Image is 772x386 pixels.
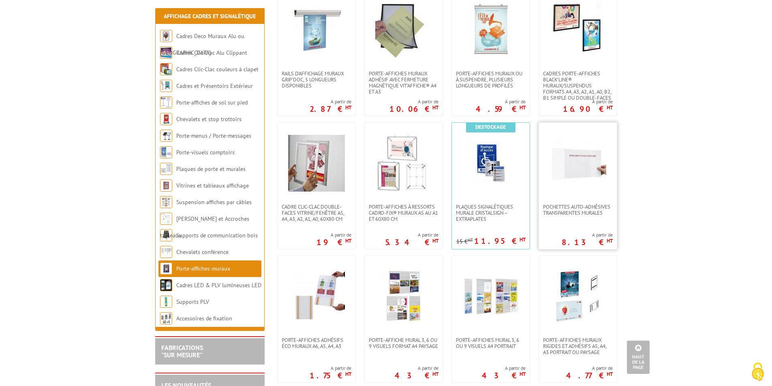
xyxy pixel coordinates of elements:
img: Chevalets et stop trottoirs [160,113,172,125]
a: Porte-affiches mural 3, 6 ou 9 visuels A4 portrait [452,337,530,349]
img: Cadres Clic-Clac couleurs à clapet [160,63,172,75]
a: Cadres Clic-Clac Alu Clippant [176,49,247,56]
sup: HT [432,371,438,377]
span: Pochettes auto-adhésives transparentes murales [543,204,613,216]
a: Cadres LED & PLV lumineuses LED [176,282,261,289]
b: Destockage [475,124,506,130]
a: Supports de communication bois [176,232,258,239]
span: A partir de [476,98,526,105]
span: Porte-affiches mural 3, 6 ou 9 visuels A4 portrait [456,337,526,349]
span: A partir de [562,232,613,238]
sup: HT [520,236,526,243]
span: Porte-affiches muraux rigides et adhésifs A5, A4, A3 portrait ou paysage [543,337,613,355]
span: A partir de [310,98,351,105]
p: 4.59 € [476,107,526,111]
img: Supports PLV [160,296,172,308]
button: Cookies (fenêtre modale) [744,358,772,386]
img: Cimaises et Accroches tableaux [160,213,172,225]
a: [PERSON_NAME] et Accroches tableaux [160,215,249,239]
a: Cadres et Présentoirs Extérieur [176,82,253,90]
p: 2.87 € [310,107,351,111]
img: Plaques de porte et murales [160,163,172,175]
a: Affichage Cadres et Signalétique [164,13,256,20]
sup: HT [345,237,351,244]
p: 16.90 € [563,107,613,111]
a: Chevalets et stop trottoirs [176,115,242,123]
a: Suspension affiches par câbles [176,198,252,206]
img: Porte-affiches muraux ou à suspendre, plusieurs longueurs de profilés [462,2,519,58]
a: Pochettes auto-adhésives transparentes murales [539,204,617,216]
img: Porte-affiches adhésifs éco muraux A6, A5, A4, A3 [288,268,345,325]
a: Vitrines et tableaux affichage [176,182,249,189]
a: Cadres Clic-Clac couleurs à clapet [176,66,259,73]
sup: HT [432,237,438,244]
a: Porte-visuels comptoirs [176,149,235,156]
span: A partir de [316,232,351,238]
img: Porte-affiche mural 3, 6 ou 9 visuels format A4 paysage [375,268,432,325]
span: A partir de [566,365,613,371]
span: A partir de [482,365,526,371]
img: Cadres Deco Muraux Alu ou Bois [160,30,172,42]
span: Rails d'affichage muraux Grip'Doc, 5 longueurs disponibles [282,70,351,89]
a: Porte-menus / Porte-messages [176,132,251,139]
a: Rails d'affichage muraux Grip'Doc, 5 longueurs disponibles [278,70,355,89]
p: 43 € [395,373,438,378]
a: Cadres porte-affiches Black’Line® muraux/suspendus Formats A4, A3, A2, A1, A0, B2, B1 simple ou d... [539,70,617,101]
span: Porte-affiches muraux adhésif avec fermeture magnétique VIT’AFFICHE® A4 et A3 [369,70,438,95]
p: 1.75 € [310,373,351,378]
a: Porte-affiches muraux [176,265,230,272]
img: Porte-affiches muraux rigides et adhésifs A5, A4, A3 portrait ou paysage [550,268,606,325]
span: Porte-affiches adhésifs éco muraux A6, A5, A4, A3 [282,337,351,349]
sup: HT [607,371,613,377]
span: Cadres porte-affiches Black’Line® muraux/suspendus Formats A4, A3, A2, A1, A0, B2, B1 simple ou d... [543,70,613,101]
img: Cadre clic-clac double-faces vitrine/fenêtre A5, A4, A3, A2, A1, A0, 60x80 cm [288,135,345,192]
span: A partir de [310,365,351,371]
span: A partir de [395,365,438,371]
sup: HT [432,104,438,111]
sup: HT [520,104,526,111]
a: Porte-affiches à ressorts Cadro-Fix® muraux A5 au A1 et 60x80 cm [365,204,443,222]
p: 19 € [316,240,351,245]
img: Porte-affiches mural 3, 6 ou 9 visuels A4 portrait [462,268,519,325]
img: Porte-affiches muraux adhésif avec fermeture magnétique VIT’AFFICHE® A4 et A3 [375,2,432,58]
a: Cadres Deco Muraux Alu ou [GEOGRAPHIC_DATA] [160,32,244,56]
a: Cadre clic-clac double-faces vitrine/fenêtre A5, A4, A3, A2, A1, A0, 60x80 cm [278,204,355,222]
sup: HT [520,371,526,377]
sup: HT [345,371,351,377]
a: Porte-affiche mural 3, 6 ou 9 visuels format A4 paysage [365,337,443,349]
a: FABRICATIONS"Sur Mesure" [161,343,203,359]
sup: HT [468,237,473,243]
a: Porte-affiches muraux adhésif avec fermeture magnétique VIT’AFFICHE® A4 et A3 [365,70,443,95]
a: Porte-affiches muraux ou à suspendre, plusieurs longueurs de profilés [452,70,530,89]
img: Plaques signalétiques murale CristalSign – extraplates [462,135,519,192]
span: Porte-affiches à ressorts Cadro-Fix® muraux A5 au A1 et 60x80 cm [369,204,438,222]
img: Cadres porte-affiches Black’Line® muraux/suspendus Formats A4, A3, A2, A1, A0, B2, B1 simple ou d... [550,2,606,58]
sup: HT [607,104,613,111]
span: Cadre clic-clac double-faces vitrine/fenêtre A5, A4, A3, A2, A1, A0, 60x80 cm [282,204,351,222]
p: 8.13 € [562,240,613,245]
img: Pochettes auto-adhésives transparentes murales [550,135,606,192]
img: Cadres LED & PLV lumineuses LED [160,279,172,291]
img: Suspension affiches par câbles [160,196,172,208]
p: 43 € [482,373,526,378]
p: 10.06 € [389,107,438,111]
img: Chevalets conférence [160,246,172,258]
a: Accessoires de fixation [176,315,232,322]
a: Chevalets conférence [176,248,229,256]
span: A partir de [385,232,438,238]
img: Cadres et Présentoirs Extérieur [160,80,172,92]
img: Porte-menus / Porte-messages [160,130,172,142]
img: Porte-affiches à ressorts Cadro-Fix® muraux A5 au A1 et 60x80 cm [375,135,432,192]
a: Supports PLV [176,298,209,305]
a: Porte-affiches muraux rigides et adhésifs A5, A4, A3 portrait ou paysage [539,337,617,355]
span: Plaques signalétiques murale CristalSign – extraplates [456,204,526,222]
img: Cookies (fenêtre modale) [748,362,768,382]
p: 15 € [456,239,473,245]
a: Porte-affiches adhésifs éco muraux A6, A5, A4, A3 [278,337,355,349]
img: Rails d'affichage muraux Grip'Doc, 5 longueurs disponibles [288,2,345,58]
sup: HT [345,104,351,111]
a: Haut de la page [627,341,650,374]
p: 4.77 € [566,373,613,378]
a: Plaques signalétiques murale CristalSign – extraplates [452,204,530,222]
p: 11.95 € [474,239,526,243]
